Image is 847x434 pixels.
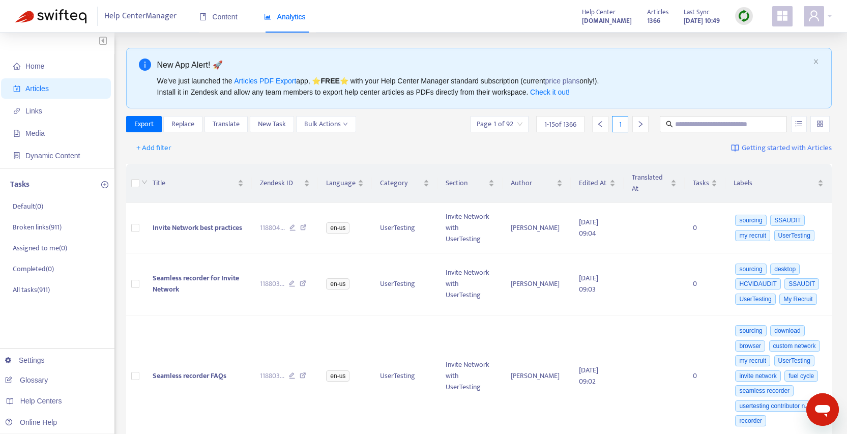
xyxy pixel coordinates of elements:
span: [DATE] 09:02 [579,364,598,387]
span: unordered-list [795,120,802,127]
span: Category [380,178,421,189]
div: 1 [612,116,628,132]
span: Replace [171,119,194,130]
span: link [13,107,20,114]
span: Getting started with Articles [742,142,832,154]
td: 0 [685,253,725,315]
span: Language [326,178,356,189]
span: right [637,121,644,128]
span: Articles [647,7,668,18]
a: price plans [545,77,580,85]
span: area-chart [264,13,271,20]
span: my recruit [735,355,770,366]
span: Last Sync [684,7,710,18]
strong: [DATE] 10:49 [684,15,720,26]
button: Replace [163,116,202,132]
span: Export [134,119,154,130]
span: appstore [776,10,788,22]
button: unordered-list [791,116,807,132]
iframe: Button to launch messaging window [806,393,839,426]
span: SSAUDIT [784,278,819,290]
span: 1 - 15 of 1366 [544,119,576,130]
img: Swifteq [15,9,86,23]
p: Completed ( 0 ) [13,264,54,274]
span: Translate [213,119,240,130]
span: Seamless recorder for Invite Network [153,272,239,295]
span: Analytics [264,13,306,21]
span: custom network [769,340,820,352]
button: New Task [250,116,294,132]
button: Bulk Actionsdown [296,116,356,132]
span: sourcing [735,325,766,336]
span: Links [25,107,42,115]
span: Translated At [632,172,668,194]
span: desktop [770,264,800,275]
span: 118804 ... [260,222,285,234]
span: plus-circle [101,181,108,188]
img: sync.dc5367851b00ba804db3.png [738,10,750,22]
span: account-book [13,85,20,92]
span: UserTesting [735,294,775,305]
th: Edited At [571,164,623,203]
img: image-link [731,144,739,152]
td: UserTesting [372,203,437,253]
span: info-circle [139,59,151,71]
span: [DATE] 09:03 [579,272,598,295]
span: Dynamic Content [25,152,80,160]
th: Language [318,164,372,203]
span: sourcing [735,264,766,275]
span: Edited At [579,178,607,189]
span: Bulk Actions [304,119,348,130]
td: Invite Network with UserTesting [437,203,503,253]
b: FREE [320,77,339,85]
th: Translated At [624,164,685,203]
span: recorder [735,415,766,426]
span: Help Center [582,7,616,18]
span: search [666,121,673,128]
span: Articles [25,84,49,93]
a: [DOMAIN_NAME] [582,15,632,26]
span: browser [735,340,765,352]
td: Invite Network with UserTesting [437,253,503,315]
span: Tasks [693,178,709,189]
th: Category [372,164,437,203]
td: UserTesting [372,253,437,315]
span: file-image [13,130,20,137]
span: my recruit [735,230,770,241]
span: UserTesting [774,230,814,241]
p: All tasks ( 911 ) [13,284,50,295]
span: book [199,13,207,20]
span: Home [25,62,44,70]
th: Tasks [685,164,725,203]
button: Export [126,116,162,132]
button: + Add filter [129,140,179,156]
th: Title [144,164,252,203]
div: We've just launched the app, ⭐ ⭐️ with your Help Center Manager standard subscription (current on... [157,75,809,98]
button: Translate [205,116,248,132]
span: down [141,179,148,185]
span: Help Center Manager [104,7,177,26]
span: 118803 ... [260,370,284,382]
span: user [808,10,820,22]
span: Author [511,178,554,189]
span: Title [153,178,236,189]
span: en-us [326,370,349,382]
span: HCVIDAUDIT [735,278,780,290]
span: Labels [734,178,815,189]
td: 0 [685,203,725,253]
th: Labels [725,164,832,203]
a: Articles PDF Export [234,77,296,85]
span: UserTesting [774,355,814,366]
span: en-us [326,222,349,234]
span: sourcing [735,215,766,226]
span: fuel cycle [784,370,818,382]
span: 118803 ... [260,278,284,290]
a: Check it out! [530,88,570,96]
a: Glossary [5,376,48,384]
a: Getting started with Articles [731,140,832,156]
span: + Add filter [136,142,171,154]
th: Zendesk ID [252,164,318,203]
p: Tasks [10,179,30,191]
span: close [813,59,819,65]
